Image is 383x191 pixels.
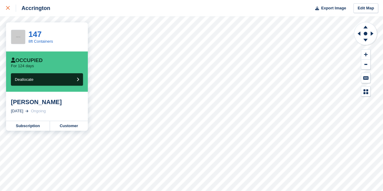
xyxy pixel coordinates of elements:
div: Occupied [11,58,43,64]
p: For 124 days [11,64,34,68]
a: Subscription [6,121,50,131]
button: Keyboard Shortcuts [361,73,370,83]
button: Map Legend [361,87,370,97]
button: Export Image [312,3,346,13]
div: [PERSON_NAME] [11,98,83,106]
a: 147 [28,30,41,39]
img: 256x256-placeholder-a091544baa16b46aadf0b611073c37e8ed6a367829ab441c3b0103e7cf8a5b1b.png [11,30,25,44]
img: arrow-right-light-icn-cde0832a797a2874e46488d9cf13f60e5c3a73dbe684e267c42b8395dfbc2abf.svg [25,110,28,112]
button: Zoom In [361,50,370,60]
span: Export Image [321,5,346,11]
a: Edit Map [353,3,378,13]
div: Ongoing [31,108,46,114]
a: 8ft Containers [28,39,53,44]
div: [DATE] [11,108,23,114]
button: Deallocate [11,73,83,86]
span: Deallocate [15,77,33,82]
a: Customer [50,121,88,131]
button: Zoom Out [361,60,370,70]
div: Accrington [16,5,50,12]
